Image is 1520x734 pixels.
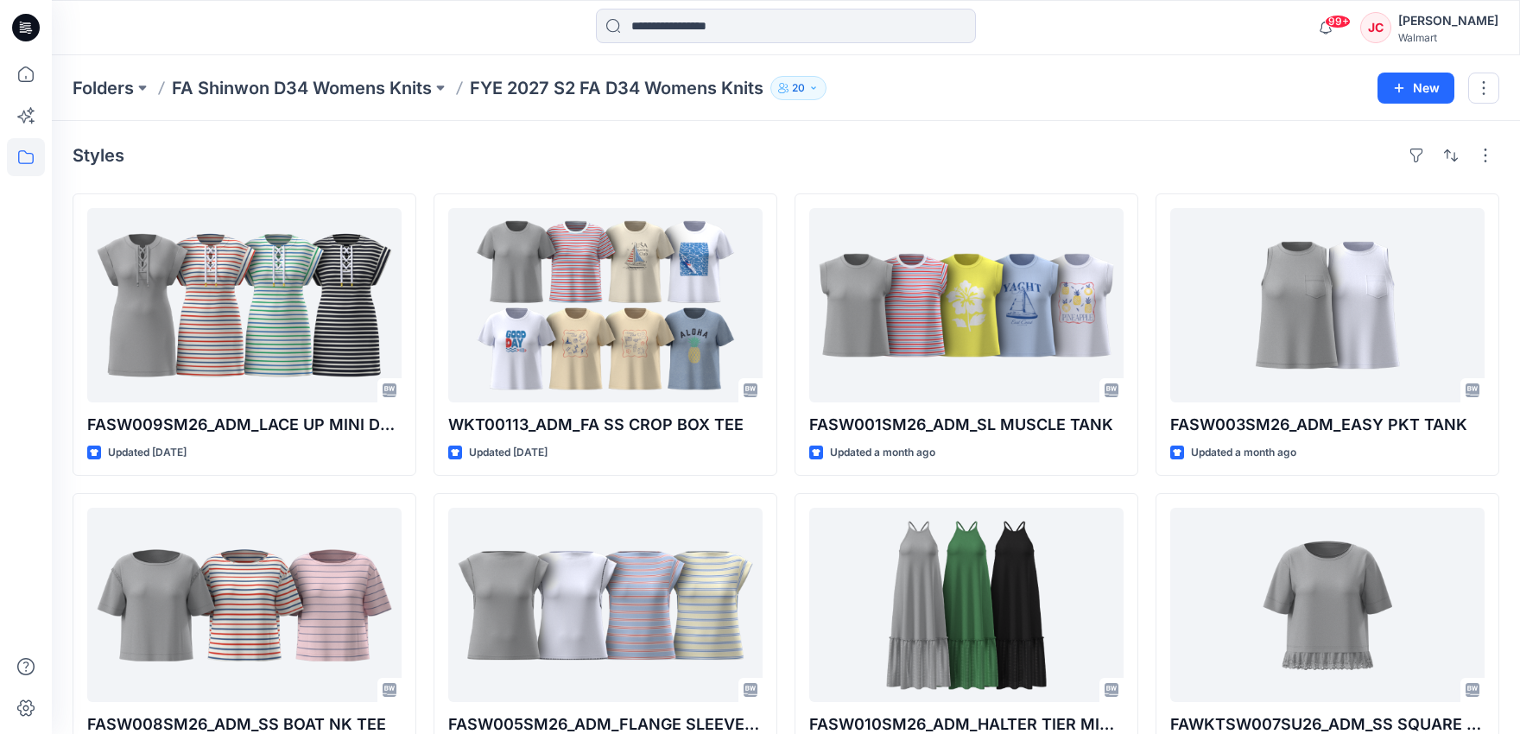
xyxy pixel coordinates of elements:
[1398,31,1498,44] div: Walmart
[172,76,432,100] a: FA Shinwon D34 Womens Knits
[1170,413,1485,437] p: FASW003SM26_ADM_EASY PKT TANK
[770,76,826,100] button: 20
[1360,12,1391,43] div: JC
[448,208,763,402] a: WKT00113_ADM_FA SS CROP BOX TEE
[830,444,935,462] p: Updated a month ago
[1191,444,1296,462] p: Updated a month ago
[809,413,1124,437] p: FASW001SM26_ADM_SL MUSCLE TANK
[1325,15,1351,28] span: 99+
[1170,208,1485,402] a: FASW003SM26_ADM_EASY PKT TANK
[1377,73,1454,104] button: New
[108,444,187,462] p: Updated [DATE]
[448,413,763,437] p: WKT00113_ADM_FA SS CROP BOX TEE
[809,508,1124,702] a: FASW010SM26_ADM_HALTER TIER MIXY MAXI DRESS
[73,76,134,100] a: Folders
[448,508,763,702] a: FASW005SM26_ADM_FLANGE SLEEVE TANK
[87,413,402,437] p: FASW009SM26_ADM_LACE UP MINI DRESS
[809,208,1124,402] a: FASW001SM26_ADM_SL MUSCLE TANK
[87,208,402,402] a: FASW009SM26_ADM_LACE UP MINI DRESS
[792,79,805,98] p: 20
[1170,508,1485,702] a: FAWKTSW007SU26_ADM_SS SQUARE TEE
[87,508,402,702] a: FASW008SM26_ADM_SS BOAT NK TEE
[73,145,124,166] h4: Styles
[470,76,763,100] p: FYE 2027 S2 FA D34 Womens Knits
[1398,10,1498,31] div: [PERSON_NAME]
[469,444,548,462] p: Updated [DATE]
